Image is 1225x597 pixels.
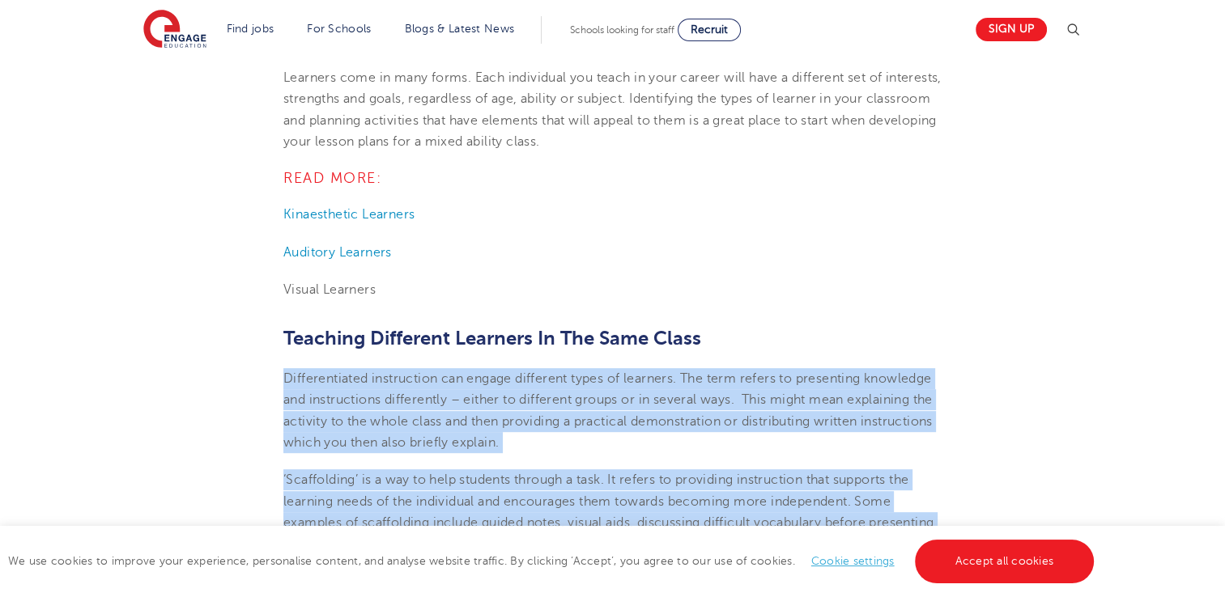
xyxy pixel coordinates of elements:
span: Teaching Different Learners In The Same Class [283,327,701,349]
a: Auditory Learners [283,245,392,260]
span: Differentiated instruction can engage different types of learners. The term refers to presenting ... [283,371,933,450]
a: For Schools [307,23,371,35]
a: Cookie settings [811,555,895,567]
a: Find jobs [227,23,274,35]
img: Engage Education [143,10,206,50]
a: Recruit [678,19,741,41]
a: Accept all cookies [915,540,1095,583]
a: Sign up [976,18,1047,41]
span: We use cookies to improve your experience, personalise content, and analyse website traffic. By c... [8,555,1098,567]
a: Kinaesthetic Learners [283,207,415,222]
span: Visual Learners [283,282,376,297]
span: READ MORE: [283,170,381,186]
span: Recruit [691,23,728,36]
span: Schools looking for staff [570,24,674,36]
span: Learners come in many forms. Each individual you teach in your career will have a different set o... [283,70,942,149]
a: Blogs & Latest News [405,23,515,35]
